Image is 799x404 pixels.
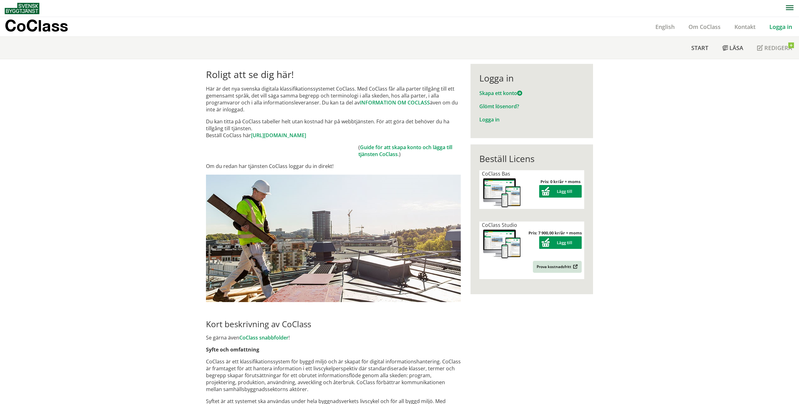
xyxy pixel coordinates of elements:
[729,44,743,52] span: Läsa
[533,261,582,273] a: Prova kostnadsfritt
[648,23,682,31] a: English
[528,230,582,236] strong: Pris: 7 900,00 kr/år + moms
[479,116,499,123] a: Logga in
[479,73,584,83] div: Logga in
[482,228,522,260] img: coclass-license.jpg
[479,103,519,110] a: Glömt lösenord?
[572,264,578,269] img: Outbound.png
[206,85,461,113] p: Här är det nya svenska digitala klassifikationssystemet CoClass. Med CoClass får alla parter till...
[239,334,288,341] a: CoClass snabbfolder
[206,346,259,353] strong: Syfte och omfattning
[482,222,517,228] span: CoClass Studio
[358,144,452,158] a: Guide för att skapa konto och lägga till tjänsten CoClass
[762,23,799,31] a: Logga in
[539,236,582,249] button: Lägg till
[206,334,461,341] p: Se gärna även !
[206,319,461,329] h2: Kort beskrivning av CoClass
[482,170,510,177] span: CoClass Bas
[682,23,728,31] a: Om CoClass
[5,22,68,29] p: CoClass
[5,3,39,14] img: Svensk Byggtjänst
[539,240,582,245] a: Lägg till
[358,144,461,158] td: ( .)
[479,90,522,97] a: Skapa ett konto
[539,185,582,198] button: Lägg till
[251,132,306,139] a: [URL][DOMAIN_NAME]
[206,358,461,393] p: CoClass är ett klassifikationssystem för byggd miljö och är skapat för digital informationshanter...
[206,118,461,139] p: Du kan titta på CoClass tabeller helt utan kostnad här på webbtjänsten. För att göra det behöver ...
[206,69,461,80] h1: Roligt att se dig här!
[206,175,461,302] img: login.jpg
[206,163,461,170] p: Om du redan har tjänsten CoClass loggar du in direkt!
[360,99,430,106] a: INFORMATION OM COCLASS
[728,23,762,31] a: Kontakt
[5,17,82,36] a: CoClass
[482,177,522,209] img: coclass-license.jpg
[691,44,708,52] span: Start
[715,37,750,59] a: Läsa
[684,37,715,59] a: Start
[479,153,584,164] div: Beställ Licens
[539,188,582,194] a: Lägg till
[540,179,580,184] strong: Pris: 0 kr/år + moms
